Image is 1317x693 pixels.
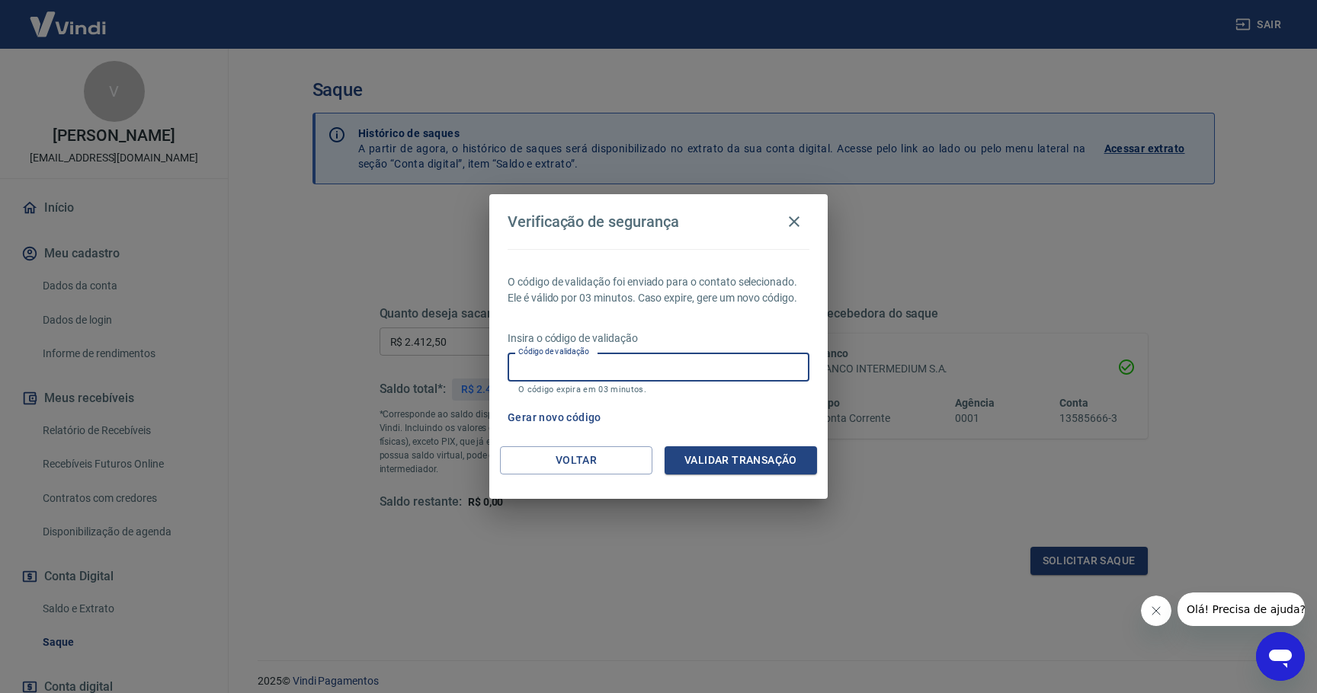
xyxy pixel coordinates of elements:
iframe: Botão para abrir a janela de mensagens [1256,632,1305,681]
iframe: Mensagem da empresa [1178,592,1305,626]
iframe: Fechar mensagem [1141,596,1171,626]
button: Voltar [500,446,652,474]
label: Código de validação [518,346,589,357]
p: Insira o código de validação [508,331,809,346]
h4: Verificação de segurança [508,212,679,231]
button: Gerar novo código [501,404,607,432]
p: O código de validação foi enviado para o contato selecionado. Ele é válido por 03 minutos. Caso e... [508,274,809,306]
span: Olá! Precisa de ajuda? [9,11,128,23]
p: O código expira em 03 minutos. [518,385,799,394]
button: Validar transação [665,446,817,474]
